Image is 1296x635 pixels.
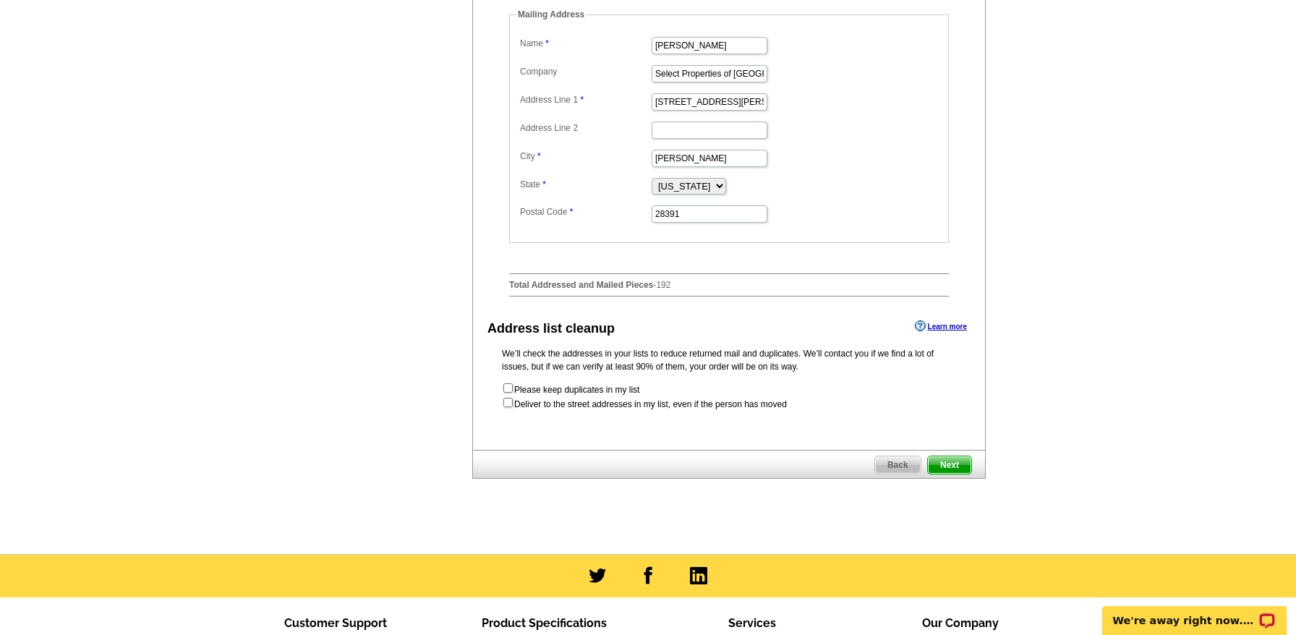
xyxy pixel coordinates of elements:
label: Address Line 1 [520,93,650,106]
iframe: LiveChat chat widget [1093,589,1296,635]
span: Next [928,456,971,474]
form: Please keep duplicates in my list Deliver to the street addresses in my list, even if the person ... [502,382,956,411]
label: Name [520,37,650,50]
label: Company [520,65,650,78]
label: Postal Code [520,205,650,218]
label: Address Line 2 [520,122,650,135]
span: Customer Support [284,616,387,630]
div: Address list cleanup [487,319,615,338]
label: State [520,178,650,191]
strong: Total Addressed and Mailed Pieces [509,280,653,290]
span: 192 [656,280,670,290]
span: Our Company [922,616,999,630]
span: Services [728,616,776,630]
p: We’ll check the addresses in your lists to reduce returned mail and duplicates. We’ll contact you... [502,347,956,373]
a: Back [874,456,921,474]
label: City [520,150,650,163]
span: Product Specifications [482,616,607,630]
legend: Mailing Address [516,8,586,21]
a: Learn more [915,320,967,332]
span: Back [875,456,921,474]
